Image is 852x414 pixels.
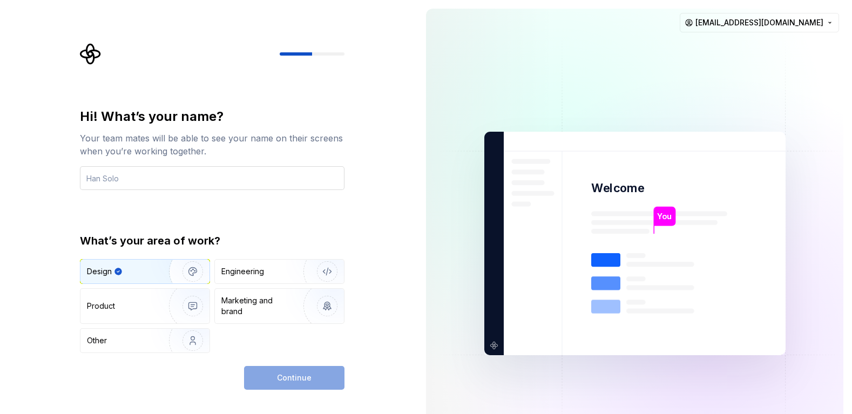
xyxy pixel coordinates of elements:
span: [EMAIL_ADDRESS][DOMAIN_NAME] [695,17,823,28]
div: Design [87,266,112,277]
div: Other [87,335,107,346]
p: You [657,211,672,222]
button: [EMAIL_ADDRESS][DOMAIN_NAME] [680,13,839,32]
div: What’s your area of work? [80,233,344,248]
div: Your team mates will be able to see your name on their screens when you’re working together. [80,132,344,158]
div: Hi! What’s your name? [80,108,344,125]
p: Welcome [591,180,644,196]
div: Product [87,301,115,311]
input: Han Solo [80,166,344,190]
div: Marketing and brand [221,295,294,317]
svg: Supernova Logo [80,43,102,65]
div: Engineering [221,266,264,277]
